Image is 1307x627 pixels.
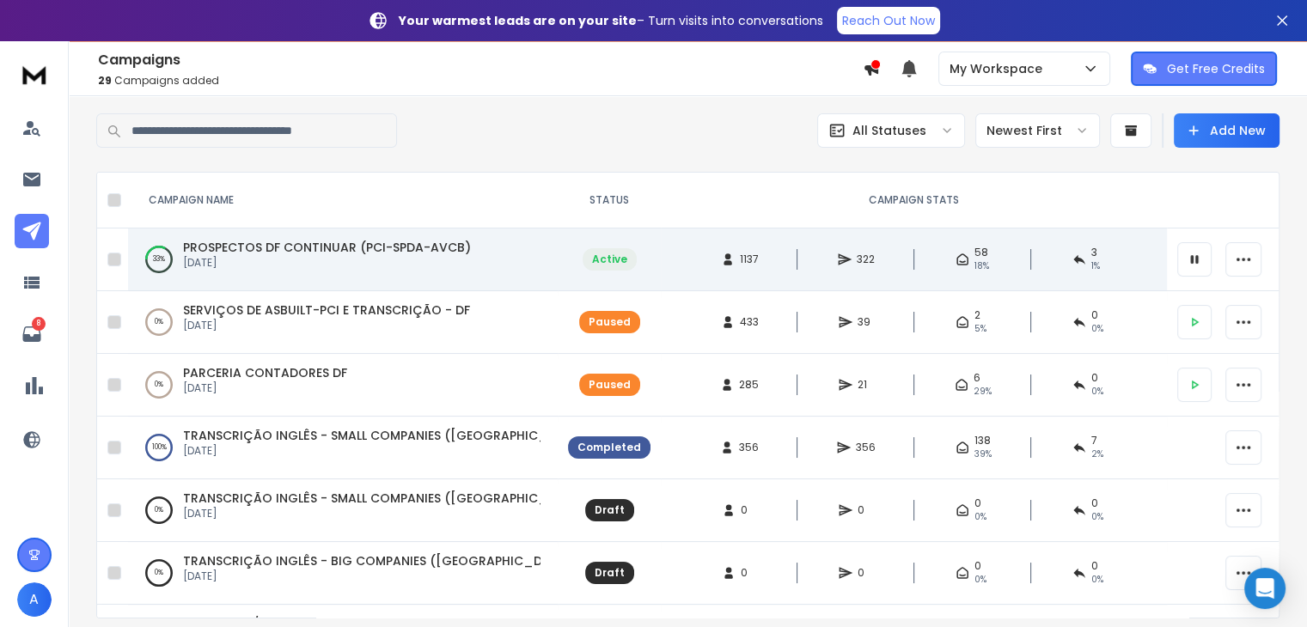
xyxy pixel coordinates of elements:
[974,246,988,259] span: 58
[155,502,163,519] p: 0 %
[974,308,980,322] span: 2
[153,251,165,268] p: 33 %
[1091,385,1103,399] span: 0 %
[15,317,49,351] a: 8
[739,441,759,454] span: 356
[740,253,759,266] span: 1137
[183,507,541,520] p: [DATE]
[1091,510,1103,524] span: 0%
[128,228,558,291] td: 33%PROSPECTOS DF CONTINUAR (PCI-SPDA-AVCB)[DATE]
[974,559,981,573] span: 0
[183,569,541,583] p: [DATE]
[739,378,759,392] span: 285
[183,301,470,319] a: SERVIÇOS DE ASBUILT-PCI E TRANSCRIÇÃO - DF
[856,441,876,454] span: 356
[1091,322,1103,336] span: 0 %
[17,582,52,617] button: A
[589,315,631,329] div: Paused
[740,315,759,329] span: 433
[1244,568,1286,609] div: Open Intercom Messenger
[837,7,940,34] a: Reach Out Now
[661,173,1167,228] th: CAMPAIGN STATS
[399,12,823,29] p: – Turn visits into conversations
[152,439,167,456] p: 100 %
[128,173,558,228] th: CAMPAIGN NAME
[974,434,991,447] span: 138
[1091,434,1097,447] span: 7
[98,74,863,88] p: Campaigns added
[1091,308,1098,322] span: 0
[974,510,986,524] span: 0%
[128,354,558,417] td: 0%PARCERIA CONTADORES DF[DATE]
[974,371,980,385] span: 6
[974,385,992,399] span: 29 %
[974,447,992,461] span: 39 %
[128,291,558,354] td: 0%SERVIÇOS DE ASBUILT-PCI E TRANSCRIÇÃO - DF[DATE]
[558,173,661,228] th: STATUS
[1091,559,1098,573] span: 0
[595,566,625,580] div: Draft
[183,427,594,444] a: TRANSCRIÇÃO INGLÊS - SMALL COMPANIES ([GEOGRAPHIC_DATA])
[589,378,631,392] div: Paused
[857,253,875,266] span: 322
[858,566,875,580] span: 0
[1091,371,1098,385] span: 0
[858,503,875,517] span: 0
[1091,573,1103,587] span: 0%
[974,259,989,273] span: 18 %
[1091,246,1097,259] span: 3
[183,239,471,256] a: PROSPECTOS DF CONTINUAR (PCI-SPDA-AVCB)
[32,317,46,331] p: 8
[852,122,926,139] p: All Statuses
[974,322,986,336] span: 5 %
[183,364,347,381] a: PARCERIA CONTADORES DF
[577,441,641,454] div: Completed
[974,496,981,510] span: 0
[183,444,541,458] p: [DATE]
[98,73,112,88] span: 29
[741,503,758,517] span: 0
[842,12,935,29] p: Reach Out Now
[858,378,875,392] span: 21
[975,113,1100,148] button: Newest First
[974,573,986,587] span: 0%
[399,12,637,29] strong: Your warmest leads are on your site
[183,319,470,332] p: [DATE]
[183,256,471,270] p: [DATE]
[128,542,558,605] td: 0%TRANSCRIÇÃO INGLÊS - BIG COMPANIES ([GEOGRAPHIC_DATA], [GEOGRAPHIC_DATA], [GEOGRAPHIC_DATA], [G...
[950,60,1049,77] p: My Workspace
[98,50,863,70] h1: Campaigns
[1091,447,1103,461] span: 2 %
[1167,60,1265,77] p: Get Free Credits
[1131,52,1277,86] button: Get Free Credits
[183,381,347,395] p: [DATE]
[741,566,758,580] span: 0
[1174,113,1280,148] button: Add New
[155,564,163,581] p: 0 %
[155,313,163,331] p: 0 %
[595,503,625,517] div: Draft
[1091,496,1098,510] span: 0
[592,253,627,266] div: Active
[128,417,558,479] td: 100%TRANSCRIÇÃO INGLÊS - SMALL COMPANIES ([GEOGRAPHIC_DATA])[DATE]
[155,376,163,393] p: 0 %
[17,58,52,90] img: logo
[128,479,558,542] td: 0%TRANSCRIÇÃO INGLÊS - SMALL COMPANIES ([GEOGRAPHIC_DATA], [GEOGRAPHIC_DATA], [GEOGRAPHIC_DATA], ...
[858,315,875,329] span: 39
[1091,259,1100,273] span: 1 %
